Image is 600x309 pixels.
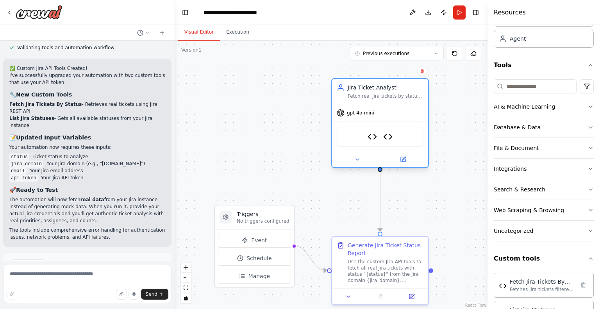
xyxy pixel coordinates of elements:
code: jira_domain [9,161,43,168]
button: Hide left sidebar [180,7,191,18]
div: Generate Jira Ticket Status ReportUse the custom Jira API tools to fetch all real Jira tickets wi... [331,236,429,305]
div: Jira Ticket AnalystFetch real Jira tickets by status {status} from {jira_domain} using API creden... [331,80,429,170]
li: - Your Jira domain (e.g., "[DOMAIN_NAME]") [9,160,165,167]
h4: Resources [494,8,526,17]
div: Jira Ticket Analyst [348,84,423,91]
button: fit view [181,283,191,293]
h3: 🚀 [9,186,165,194]
button: Integrations [494,159,594,179]
button: Tools [494,54,594,76]
div: Fetch real Jira tickets by status {status} from {jira_domain} using API credentials, analyze tick... [348,93,423,99]
button: Click to speak your automation idea [129,289,139,300]
div: Database & Data [494,123,541,131]
div: React Flow controls [181,263,191,303]
strong: New Custom Tools [16,91,72,98]
img: Fetch Jira Tickets By Status [499,282,507,290]
div: Uncategorized [494,227,533,235]
li: - Your Jira email address [9,167,165,174]
strong: List Jira Statuses [9,116,54,121]
div: Web Scraping & Browsing [494,206,564,214]
li: - Your Jira API token [9,174,165,181]
h2: ✅ Custom Jira API Tools Created! [9,65,165,72]
button: Delete node [417,66,427,76]
h3: 📝 [9,134,165,141]
button: Dismiss [144,261,165,268]
button: Manage [218,269,291,284]
button: Visual Editor [178,24,220,41]
li: - Ticket status to analyze [9,153,165,160]
p: The automation will now fetch from your Jira instance instead of generating mock data. When you r... [9,196,165,224]
div: Use the custom Jira API tools to fetch all real Jira tickets with status "{status}" from the Jira... [348,259,423,284]
span: Schedule [246,254,271,262]
span: Manage [248,272,270,280]
div: Fetches Jira tickets filtered by status using Jira REST API. Returns formatted ticket information... [510,286,575,293]
button: Improve this prompt [6,289,17,300]
img: Fetch Jira Tickets By Status [368,132,377,141]
p: I've successfully upgraded your automation with two custom tools that use your API token: [9,72,165,86]
p: Your automation now requires these inputs: [9,144,165,151]
button: toggle interactivity [181,293,191,303]
span: gpt-4o-mini [347,110,374,116]
button: Uncategorized [494,221,594,241]
p: No triggers configured [237,218,289,224]
span: Send [146,291,157,297]
div: AI & Machine Learning [494,103,555,111]
div: File & Document [494,144,539,152]
g: Edge from triggers to 5961f06a-af57-49fb-b934-3a96af5420bf [293,242,327,274]
button: zoom in [181,263,191,273]
strong: Updated Input Variables [16,134,91,141]
div: Crew [494,5,594,54]
img: Logo [16,5,62,19]
li: - Gets all available statuses from your Jira instance [9,115,165,129]
button: zoom out [181,273,191,283]
div: Version 1 [181,47,202,53]
img: List Jira Statuses [383,132,393,141]
button: Web Scraping & Browsing [494,200,594,220]
p: The tools include comprehensive error handling for authentication issues, network problems, and A... [9,227,165,241]
button: Hide right sidebar [470,7,481,18]
button: Execution [220,24,255,41]
button: Search & Research [494,179,594,200]
h3: 🔧 [9,91,165,98]
div: Tools [494,76,594,248]
li: - Retrieves real tickets using Jira REST API [9,101,165,115]
strong: Ready to Test [16,187,58,193]
div: Search & Research [494,186,545,193]
code: status [9,154,29,161]
button: Schedule [218,251,291,266]
div: Generate Jira Ticket Status Report [348,241,423,257]
nav: breadcrumb [204,9,268,16]
a: React Flow attribution [465,303,486,307]
code: api_token [9,175,38,182]
button: File & Document [494,138,594,158]
code: email [9,168,27,175]
strong: real data [80,197,104,202]
div: Agent [510,35,526,43]
button: Previous executions [350,47,444,60]
span: Event [251,236,267,244]
span: Validating tools and automation workflow [17,45,114,51]
div: Fetch Jira Tickets By Status [510,278,575,286]
h3: Triggers [237,210,289,218]
button: Switch to previous chat [134,28,153,38]
button: Open in side panel [381,155,425,164]
button: Upload files [116,289,127,300]
button: Send [141,289,168,300]
strong: Fetch Jira Tickets By Status [9,102,82,107]
div: Integrations [494,165,527,173]
div: TriggersNo triggers configuredEventScheduleManage [214,205,295,288]
button: Open in side panel [398,292,425,301]
button: Event [218,233,291,248]
g: Edge from 4518786c-b90f-449a-8bcd-34a4f0d1d5a5 to 5961f06a-af57-49fb-b934-3a96af5420bf [376,173,384,231]
span: Previous executions [363,50,409,57]
button: Custom tools [494,248,594,270]
button: AI & Machine Learning [494,96,594,117]
button: Database & Data [494,117,594,138]
button: Start a new chat [156,28,168,38]
button: Delete tool [578,280,589,291]
button: No output available [364,292,397,301]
